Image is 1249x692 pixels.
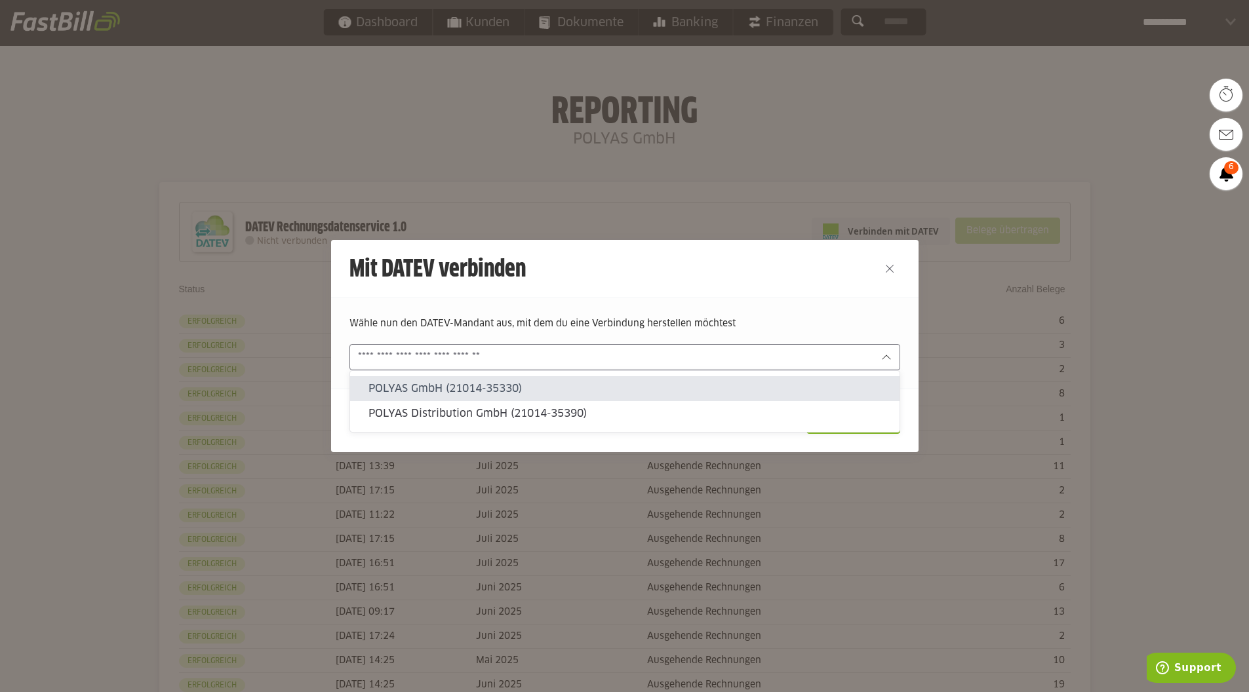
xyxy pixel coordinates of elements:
p: Wähle nun den DATEV-Mandant aus, mit dem du eine Verbindung herstellen möchtest [349,317,900,331]
sl-option: POLYAS GmbH (21014-35330) [350,376,900,401]
iframe: Öffnet ein Widget, in dem Sie weitere Informationen finden [1147,653,1236,685]
sl-option: POLYAS Distribution GmbH (21014-35390) [350,401,900,426]
a: 6 [1210,157,1242,190]
span: 6 [1224,161,1239,174]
